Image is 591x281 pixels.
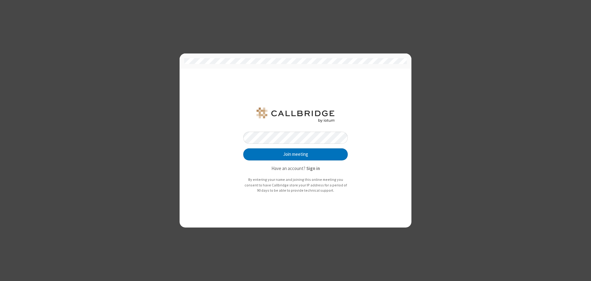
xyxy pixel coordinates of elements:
p: Have an account? [243,165,348,172]
strong: Sign in [306,165,320,171]
img: QA Selenium DO NOT DELETE OR CHANGE [255,108,336,122]
button: Sign in [306,165,320,172]
p: By entering your name and joining this online meeting you consent to have Callbridge store your I... [243,177,348,193]
button: Join meeting [243,148,348,161]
